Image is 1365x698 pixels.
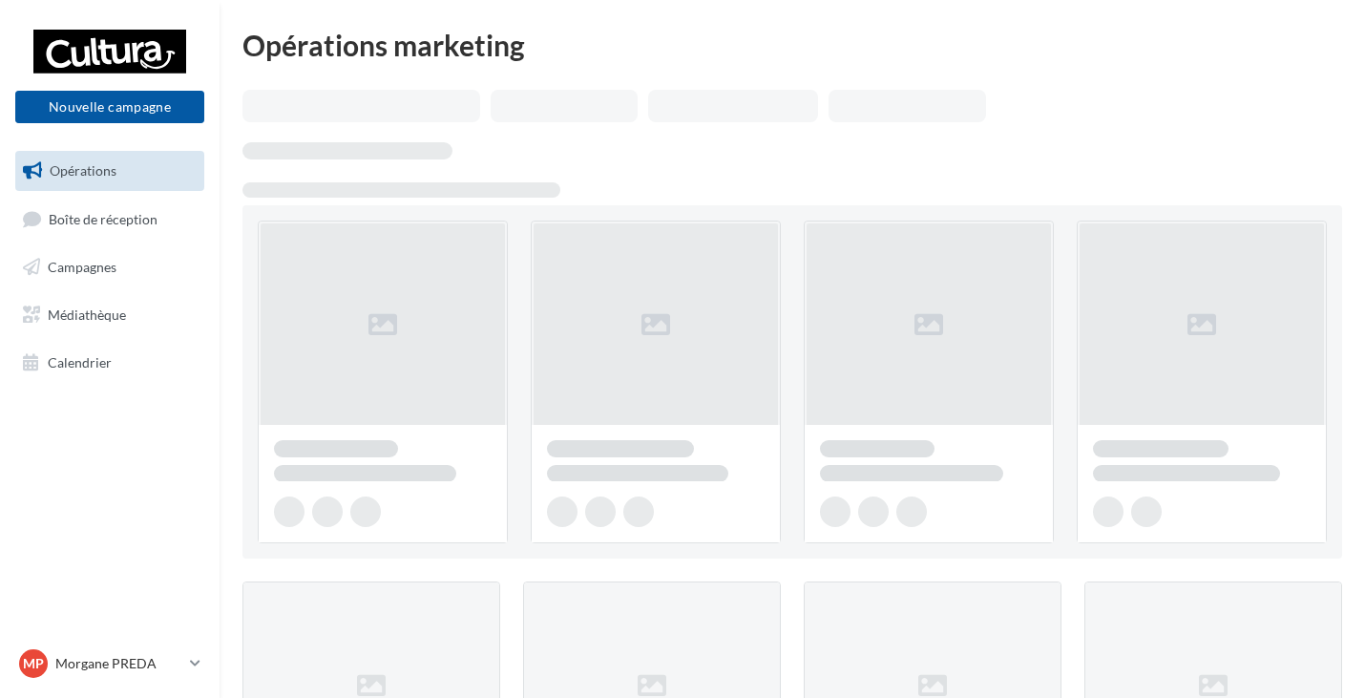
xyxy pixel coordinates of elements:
[48,307,126,323] span: Médiathèque
[11,151,208,191] a: Opérations
[11,199,208,240] a: Boîte de réception
[48,259,116,275] span: Campagnes
[48,353,112,370] span: Calendrier
[50,162,116,179] span: Opérations
[55,654,182,673] p: Morgane PREDA
[11,247,208,287] a: Campagnes
[11,343,208,383] a: Calendrier
[15,645,204,682] a: MP Morgane PREDA
[11,295,208,335] a: Médiathèque
[242,31,1342,59] div: Opérations marketing
[49,210,157,226] span: Boîte de réception
[23,654,44,673] span: MP
[15,91,204,123] button: Nouvelle campagne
